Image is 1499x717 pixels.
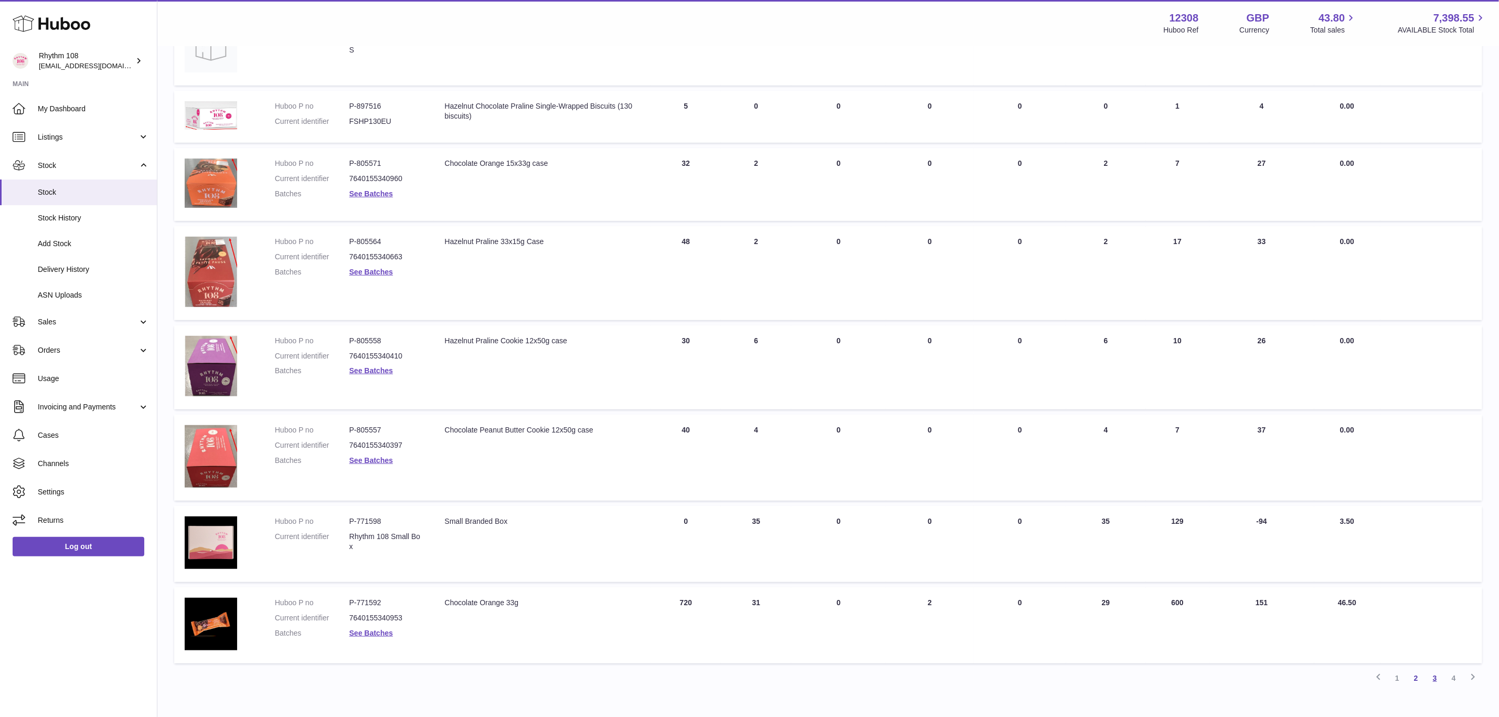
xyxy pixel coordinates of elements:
[1066,9,1146,86] td: 9
[886,9,974,86] td: 0
[349,440,424,450] dd: 7640155340397
[1066,325,1146,409] td: 6
[275,425,349,435] dt: Huboo P no
[791,226,886,320] td: 0
[791,148,886,221] td: 0
[1066,415,1146,501] td: 4
[444,516,640,526] div: Small Branded Box
[349,516,424,526] dd: P-771598
[39,51,133,71] div: Rhythm 108
[1018,159,1022,167] span: 0
[721,226,791,320] td: 2
[444,598,640,608] div: Chocolate Orange 33g
[1240,25,1270,35] div: Currency
[38,265,149,275] span: Delivery History
[349,174,424,184] dd: 7640155340960
[651,506,721,582] td: 0
[1338,598,1356,607] span: 46.50
[275,336,349,346] dt: Huboo P no
[1340,426,1354,434] span: 0.00
[38,487,149,497] span: Settings
[349,629,393,637] a: See Batches
[1209,148,1314,221] td: 27
[349,237,424,247] dd: P-805564
[1319,11,1345,25] span: 43.80
[1398,11,1486,35] a: 7,398.55 AVAILABLE Stock Total
[38,430,149,440] span: Cases
[275,189,349,199] dt: Batches
[38,132,138,142] span: Listings
[1066,148,1146,221] td: 2
[349,456,393,465] a: See Batches
[38,161,138,171] span: Stock
[1209,9,1314,86] td: -15
[38,374,149,384] span: Usage
[13,537,144,556] a: Log out
[721,415,791,501] td: 4
[1247,11,1269,25] strong: GBP
[1444,669,1463,688] a: 4
[886,415,974,501] td: 0
[38,459,149,469] span: Channels
[38,317,138,327] span: Sales
[651,9,721,86] td: 0
[1066,226,1146,320] td: 2
[39,61,154,70] span: [EMAIL_ADDRESS][DOMAIN_NAME]
[651,148,721,221] td: 32
[651,226,721,320] td: 48
[185,598,237,650] img: product image
[1433,11,1474,25] span: 7,398.55
[1407,669,1426,688] a: 2
[1164,25,1199,35] div: Huboo Ref
[791,325,886,409] td: 0
[1146,587,1210,663] td: 600
[444,101,640,121] div: Hazelnut Chocolate Praline Single-Wrapped Biscuits (130 biscuits)
[721,91,791,143] td: 0
[349,366,393,375] a: See Batches
[791,587,886,663] td: 0
[275,456,349,466] dt: Batches
[275,613,349,623] dt: Current identifier
[13,53,28,69] img: orders@rhythm108.com
[349,613,424,623] dd: 7640155340953
[651,415,721,501] td: 40
[349,101,424,111] dd: P-897516
[1066,506,1146,582] td: 35
[275,516,349,526] dt: Huboo P no
[1340,336,1354,345] span: 0.00
[1209,325,1314,409] td: 26
[1066,587,1146,663] td: 29
[349,532,424,552] dd: Rhythm 108 Small Box
[275,351,349,361] dt: Current identifier
[1340,237,1354,246] span: 0.00
[38,187,149,197] span: Stock
[275,440,349,450] dt: Current identifier
[275,598,349,608] dt: Huboo P no
[185,336,237,396] img: product image
[1310,25,1357,35] span: Total sales
[349,425,424,435] dd: P-805557
[721,506,791,582] td: 35
[651,587,721,663] td: 720
[886,226,974,320] td: 0
[185,20,237,72] img: product image
[1388,669,1407,688] a: 1
[721,9,791,86] td: 9
[185,516,237,569] img: product image
[185,425,237,488] img: product image
[1018,598,1022,607] span: 0
[275,267,349,277] dt: Batches
[185,237,237,307] img: product image
[444,425,640,435] div: Chocolate Peanut Butter Cookie 12x50g case
[38,515,149,525] span: Returns
[1426,669,1444,688] a: 3
[444,159,640,168] div: Chocolate Orange 15x33g case
[1066,91,1146,143] td: 0
[349,117,424,126] dd: FSHP130EU
[1146,91,1210,143] td: 1
[275,101,349,111] dt: Huboo P no
[185,101,237,130] img: product image
[651,325,721,409] td: 30
[1146,506,1210,582] td: 129
[1340,517,1354,525] span: 3.50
